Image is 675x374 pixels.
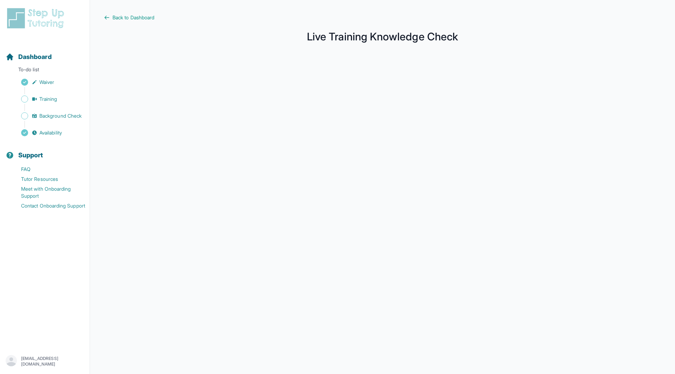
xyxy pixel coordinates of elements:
span: Training [39,96,57,103]
a: Tutor Resources [6,174,90,184]
a: FAQ [6,164,90,174]
a: Contact Onboarding Support [6,201,90,211]
button: Dashboard [3,41,87,65]
button: [EMAIL_ADDRESS][DOMAIN_NAME] [6,355,84,368]
span: Back to Dashboard [112,14,154,21]
span: Background Check [39,112,82,119]
p: To-do list [3,66,87,76]
img: logo [6,7,68,29]
h1: Live Training Knowledge Check [104,32,661,41]
a: Meet with Onboarding Support [6,184,90,201]
a: Background Check [6,111,90,121]
a: Availability [6,128,90,138]
a: Back to Dashboard [104,14,661,21]
button: Support [3,139,87,163]
span: Waiver [39,79,54,86]
p: [EMAIL_ADDRESS][DOMAIN_NAME] [21,356,84,367]
span: Dashboard [18,52,52,62]
span: Availability [39,129,62,136]
iframe: To enrich screen reader interactions, please activate Accessibility in Grammarly extension settings [157,60,607,348]
a: Waiver [6,77,90,87]
span: Support [18,150,43,160]
a: Training [6,94,90,104]
a: Dashboard [6,52,52,62]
